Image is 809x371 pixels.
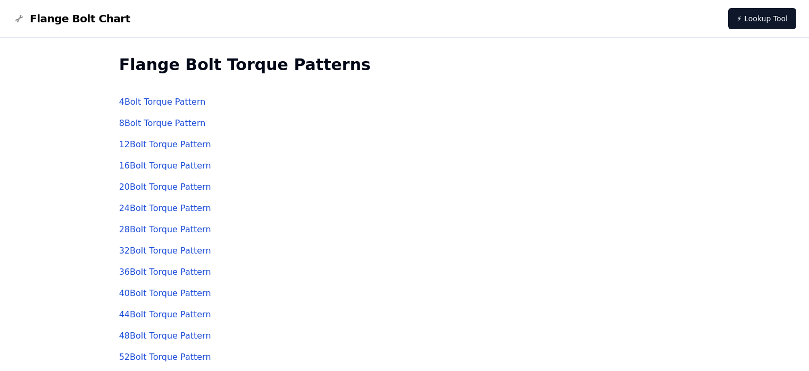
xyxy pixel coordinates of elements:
a: ⚡ Lookup Tool [728,8,796,29]
a: 24Bolt Torque Pattern [119,203,211,213]
a: 16Bolt Torque Pattern [119,161,211,171]
a: 52Bolt Torque Pattern [119,352,211,362]
img: Flange Bolt Chart Logo [13,12,26,25]
a: 32Bolt Torque Pattern [119,246,211,256]
a: 36Bolt Torque Pattern [119,267,211,277]
a: 4Bolt Torque Pattern [119,97,206,107]
a: 28Bolt Torque Pattern [119,224,211,234]
a: 48Bolt Torque Pattern [119,331,211,341]
a: 44Bolt Torque Pattern [119,309,211,319]
a: 8Bolt Torque Pattern [119,118,206,128]
h2: Flange Bolt Torque Patterns [119,55,690,74]
a: Flange Bolt Chart LogoFlange Bolt Chart [13,11,130,26]
a: 40Bolt Torque Pattern [119,288,211,298]
a: 20Bolt Torque Pattern [119,182,211,192]
span: Flange Bolt Chart [30,11,130,26]
a: 12Bolt Torque Pattern [119,139,211,149]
